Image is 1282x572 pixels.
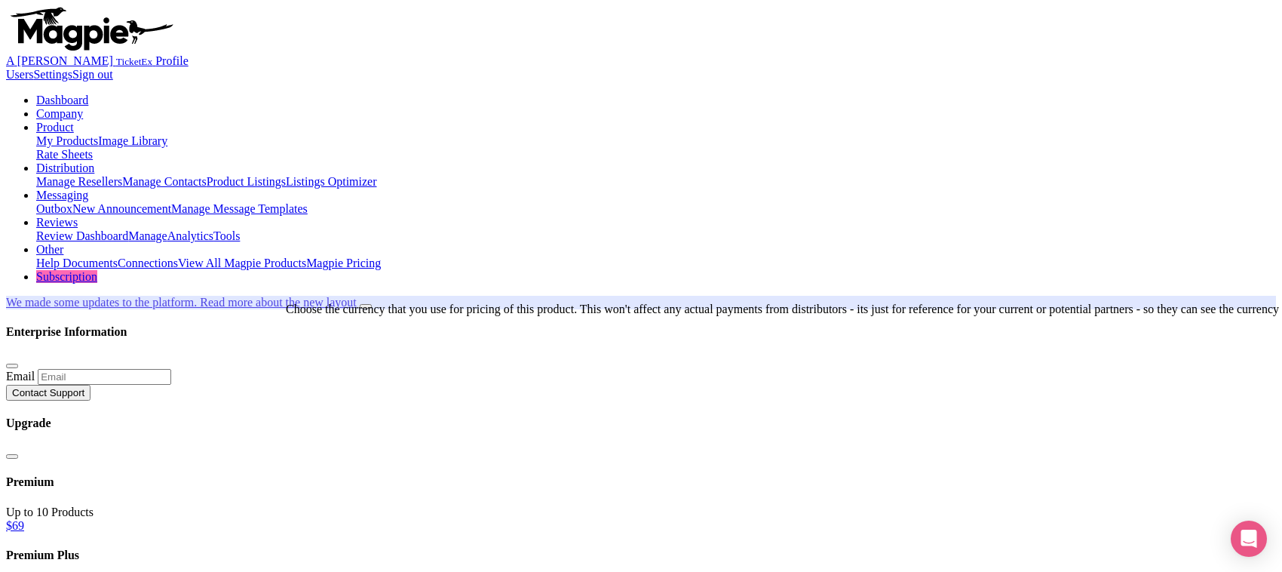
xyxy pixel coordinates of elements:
[98,134,167,147] a: Image Library
[286,175,376,188] a: Listings Optimizer
[38,369,171,385] input: Email
[213,229,240,242] a: Tools
[36,202,72,215] a: Outbox
[306,257,381,269] a: Magpie Pricing
[36,121,74,134] a: Product
[171,202,308,215] a: Manage Message Templates
[116,56,152,67] small: TicketEx
[17,54,113,67] span: [PERSON_NAME]
[36,216,78,229] a: Reviews
[122,175,207,188] a: Manage Contacts
[33,68,72,81] a: Settings
[36,257,118,269] a: Help Documents
[36,270,97,283] a: Subscription
[36,134,98,147] a: My Products
[6,417,1276,430] h4: Upgrade
[72,202,171,215] a: New Announcement
[6,54,14,67] span: A
[155,54,189,67] a: Profile
[36,107,83,120] a: Company
[6,519,24,532] a: $69
[6,325,1276,339] h4: Enterprise Information
[6,506,1276,519] div: Up to 10 Products
[72,68,113,81] a: Sign out
[6,296,357,309] a: We made some updates to the platform. Read more about the new layout
[6,68,33,81] a: Users
[36,243,63,256] a: Other
[36,189,88,201] a: Messaging
[36,148,93,161] a: Rate Sheets
[6,385,90,401] button: Contact Support
[1231,521,1267,557] div: Open Intercom Messenger
[178,257,306,269] a: View All Magpie Products
[36,229,128,242] a: Review Dashboard
[6,454,18,459] button: Close
[36,161,94,174] a: Distribution
[6,475,1276,489] h4: Premium
[6,549,1276,562] h4: Premium Plus
[167,229,213,242] a: Analytics
[207,175,286,188] a: Product Listings
[118,257,178,269] a: Connections
[6,6,176,51] img: logo-ab69f6fb50320c5b225c76a69d11143b.png
[6,364,18,368] button: Close
[6,54,155,67] a: A [PERSON_NAME] TicketEx
[36,94,88,106] a: Dashboard
[36,175,122,188] a: Manage Resellers
[6,370,35,383] label: Email
[128,229,167,242] a: Manage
